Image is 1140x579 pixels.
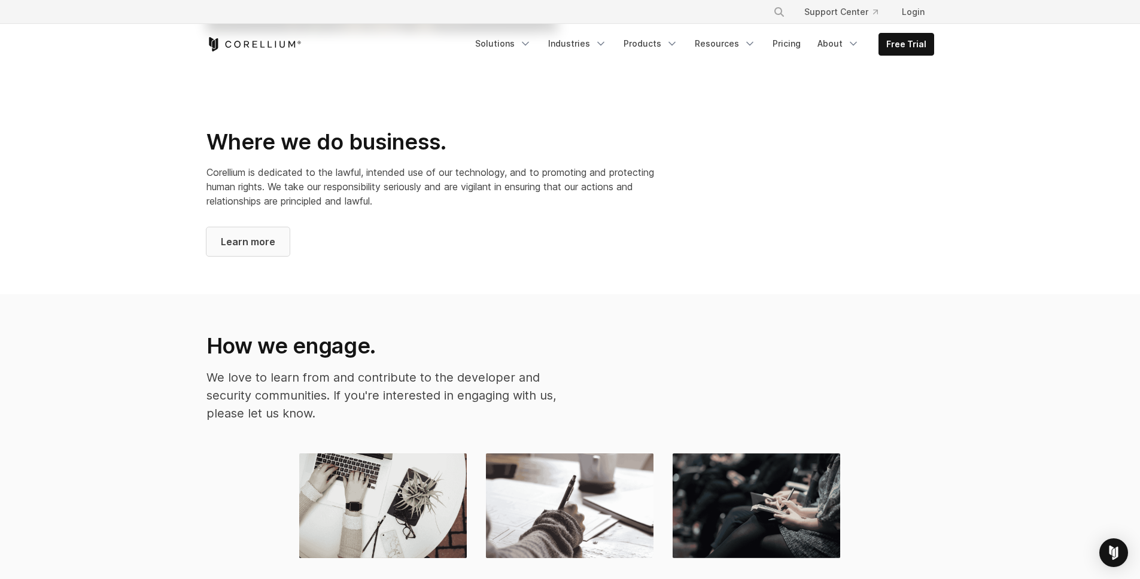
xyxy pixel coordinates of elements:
[206,37,302,51] a: Corellium Home
[206,333,558,359] h2: How we engage.
[810,33,867,54] a: About
[879,33,934,55] a: Free Trial
[468,33,934,56] div: Navigation Menu
[206,166,654,207] span: Corellium is dedicated to the lawful, intended use of our technology, and to promoting and protec...
[486,453,653,557] img: Contributor Program
[299,453,467,557] img: Contact Us
[468,33,539,54] a: Solutions
[688,33,763,54] a: Resources
[768,1,790,23] button: Search
[1099,538,1128,567] div: Open Intercom Messenger
[759,1,934,23] div: Navigation Menu
[206,227,290,256] a: Learn more
[892,1,934,23] a: Login
[206,368,558,422] p: We love to learn from and contribute to the developer and security communities. If you're interes...
[541,33,614,54] a: Industries
[673,453,840,557] img: Press Inquiry
[765,33,808,54] a: Pricing
[795,1,887,23] a: Support Center
[616,33,685,54] a: Products
[221,234,275,249] span: Learn more
[206,129,685,156] h2: Where we do business.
